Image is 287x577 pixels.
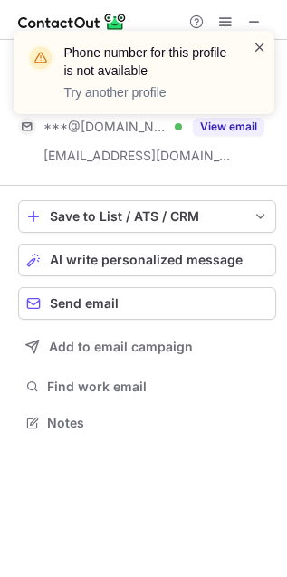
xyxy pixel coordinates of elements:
[49,340,193,354] span: Add to email campaign
[18,374,276,399] button: Find work email
[47,379,269,395] span: Find work email
[50,209,244,224] div: Save to List / ATS / CRM
[26,43,55,72] img: warning
[18,287,276,320] button: Send email
[18,410,276,436] button: Notes
[50,296,119,311] span: Send email
[18,11,127,33] img: ContactOut v5.3.10
[47,415,269,431] span: Notes
[50,253,243,267] span: AI write personalized message
[18,331,276,363] button: Add to email campaign
[64,83,231,101] p: Try another profile
[18,200,276,233] button: save-profile-one-click
[18,244,276,276] button: AI write personalized message
[43,148,232,164] span: [EMAIL_ADDRESS][DOMAIN_NAME]
[64,43,231,80] header: Phone number for this profile is not available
